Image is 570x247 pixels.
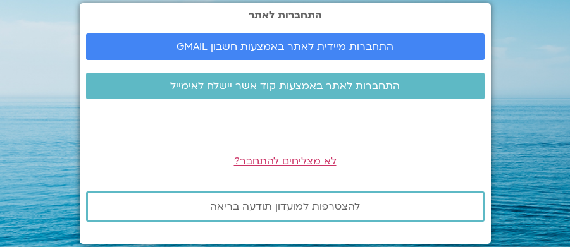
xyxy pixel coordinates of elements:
a: התחברות מיידית לאתר באמצעות חשבון GMAIL [86,33,485,60]
span: להצטרפות למועדון תודעה בריאה [210,201,360,212]
span: התחברות מיידית לאתר באמצעות חשבון GMAIL [177,41,393,52]
a: לא מצליחים להתחבר? [234,154,337,168]
span: התחברות לאתר באמצעות קוד אשר יישלח לאימייל [170,80,400,92]
h2: התחברות לאתר [86,9,485,21]
a: התחברות לאתר באמצעות קוד אשר יישלח לאימייל [86,73,485,99]
a: להצטרפות למועדון תודעה בריאה [86,191,485,222]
